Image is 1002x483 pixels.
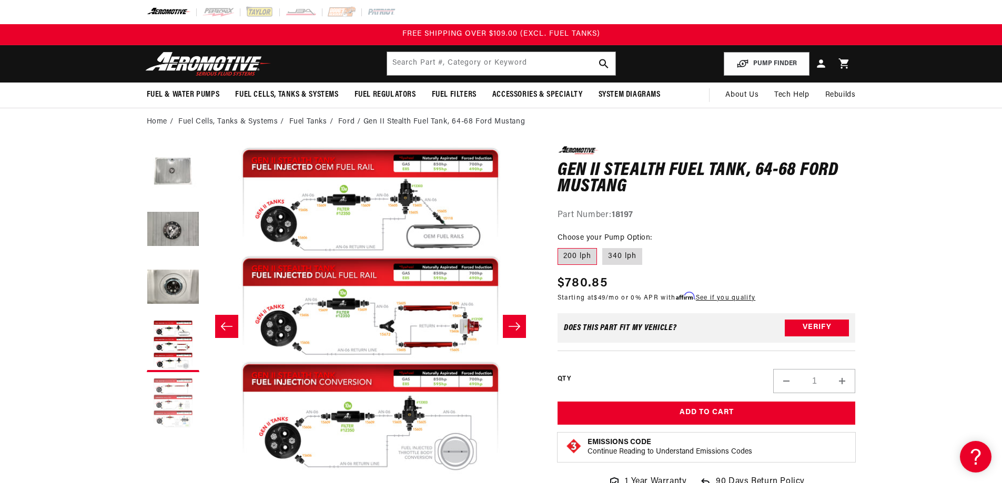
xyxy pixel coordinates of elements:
[147,89,220,100] span: Fuel & Water Pumps
[363,116,525,128] li: Gen II Stealth Fuel Tank, 64-68 Ford Mustang
[785,320,849,336] button: Verify
[717,83,766,108] a: About Us
[424,83,484,107] summary: Fuel Filters
[355,89,416,100] span: Fuel Regulators
[564,324,677,332] div: Does This part fit My vehicle?
[402,30,600,38] span: FREE SHIPPING OVER $109.00 (EXCL. FUEL TANKS)
[612,211,633,219] strong: 18197
[558,232,653,243] legend: Choose your Pump Option:
[143,52,274,76] img: Aeromotive
[558,375,571,384] label: QTY
[594,295,605,301] span: $49
[599,89,661,100] span: System Diagrams
[696,295,755,301] a: See if you qualify - Learn more about Affirm Financing (opens in modal)
[558,402,856,425] button: Add to Cart
[139,83,228,107] summary: Fuel & Water Pumps
[484,83,591,107] summary: Accessories & Specialty
[588,447,752,457] p: Continue Reading to Understand Emissions Codes
[558,162,856,196] h1: Gen II Stealth Fuel Tank, 64-68 Ford Mustang
[289,116,327,128] a: Fuel Tanks
[774,89,809,101] span: Tech Help
[147,377,199,430] button: Load image 5 in gallery view
[676,292,694,300] span: Affirm
[147,116,856,128] nav: breadcrumbs
[558,209,856,222] div: Part Number:
[227,83,346,107] summary: Fuel Cells, Tanks & Systems
[503,315,526,338] button: Slide right
[558,248,597,265] label: 200 lph
[565,438,582,455] img: Emissions code
[235,89,338,100] span: Fuel Cells, Tanks & Systems
[147,146,199,199] button: Load image 1 in gallery view
[215,315,238,338] button: Slide left
[725,91,758,99] span: About Us
[817,83,864,108] summary: Rebuilds
[588,438,651,446] strong: Emissions Code
[147,320,199,372] button: Load image 4 in gallery view
[387,52,615,75] input: Search by Part Number, Category or Keyword
[558,274,608,293] span: $780.85
[558,293,755,303] p: Starting at /mo or 0% APR with .
[432,89,477,100] span: Fuel Filters
[492,89,583,100] span: Accessories & Specialty
[147,116,167,128] a: Home
[766,83,817,108] summary: Tech Help
[724,52,809,76] button: PUMP FINDER
[591,83,669,107] summary: System Diagrams
[178,116,287,128] li: Fuel Cells, Tanks & Systems
[147,204,199,256] button: Load image 2 in gallery view
[825,89,856,101] span: Rebuilds
[588,438,752,457] button: Emissions CodeContinue Reading to Understand Emissions Codes
[147,262,199,314] button: Load image 3 in gallery view
[592,52,615,75] button: search button
[347,83,424,107] summary: Fuel Regulators
[602,248,642,265] label: 340 lph
[338,116,355,128] a: Ford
